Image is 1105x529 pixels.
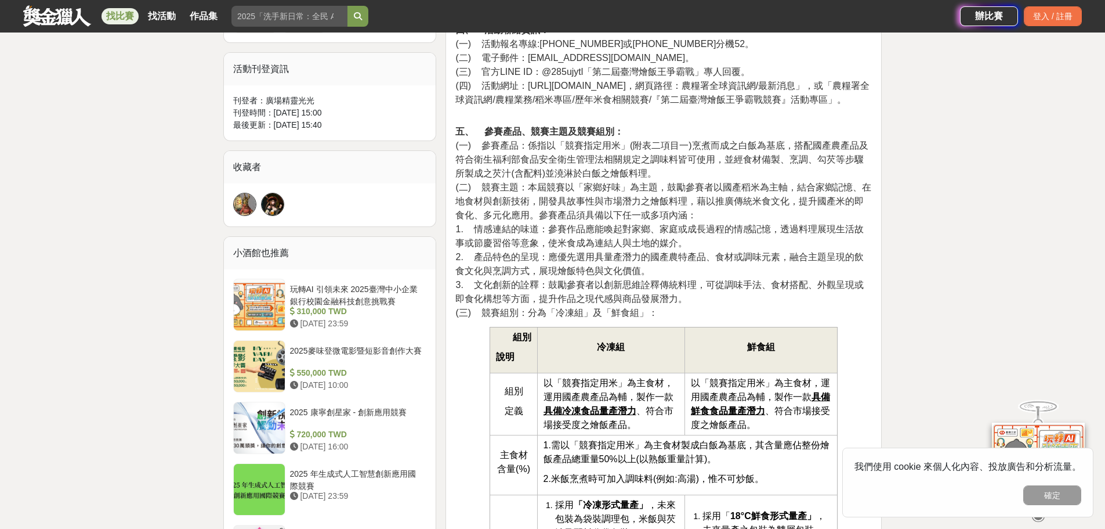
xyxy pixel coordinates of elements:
div: 最後更新： [DATE] 15:40 [233,119,427,131]
img: Avatar [262,193,284,215]
div: [DATE] 23:59 [290,318,422,330]
strong: 說明 [496,352,515,362]
strong: 「冷凍形式量產」 [574,500,648,510]
a: 玩轉AI 引領未來 2025臺灣中小企業銀行校園金融科技創意挑戰賽 310,000 TWD [DATE] 23:59 [233,279,427,331]
span: (一) 活動報名專線:[PHONE_NUMBER]或[PHONE_NUMBER]分機52。 [455,39,754,49]
span: (四) 活動網址：[URL][DOMAIN_NAME]，網頁路徑：農糧署全球資訊網/最新消息」，或「農糧署全球資訊網/農糧業務/稻米專區/歷年米食相關競賽/『第二屆臺灣燴飯王爭霸戰競賽』活動專區」。 [455,81,869,105]
img: d2146d9a-e6f6-4337-9592-8cefde37ba6b.png [992,422,1085,499]
div: 2025麥味登微電影暨短影音創作大賽 [290,345,422,367]
span: 我們使用 cookie 來個人化內容、投放廣告和分析流量。 [854,462,1081,472]
span: 以「競賽指定用米」為主食材，運用國產農產品為輔，製作一款 、符合市場接受度之燴飯產品。 [691,378,830,430]
span: 1. 情感連結的味道：參賽作品應能喚起對家鄉、家庭或成長過程的情感記憶，透過料理展現生活故事或節慶習俗等意象，使米食成為連結人與土地的媒介。 [455,224,863,248]
span: (一) 參賽產品：係指以「競賽指定用米」(附表二項目一)烹煮而成之白飯為基底，搭配國產農產品及符合衛生福利部食品安全衛生管理法相關規定之調味料皆可使用，並經食材備製、烹調、勾芡等步驟所製成之芡汁... [455,141,868,178]
img: Avatar [234,193,256,215]
a: Avatar [261,193,284,216]
div: 550,000 TWD [290,367,422,379]
a: 2025 康寧創星家 - 創新應用競賽 720,000 TWD [DATE] 16:00 [233,402,427,454]
span: (二) 電子郵件：[EMAIL_ADDRESS][DOMAIN_NAME]。 [455,53,694,63]
u: 具備冷凍食品量產潛力 [544,406,636,416]
div: 刊登者： 廣場精靈光光 [233,95,427,107]
strong: 四、 活動聯絡資訊： [455,25,549,35]
span: (三) 官方LINE ID：@285ujytl「第二屆臺灣燴飯王爭霸戰」專人回覆。 [455,67,750,77]
div: 活動刊登資訊 [224,53,436,85]
button: 確定 [1023,485,1081,505]
div: 310,000 TWD [290,305,422,318]
div: 2025 康寧創星家 - 創新應用競賽 [290,406,422,429]
a: 找活動 [143,8,180,24]
strong: 五、 參賽產品、競賽主題及競賽組別： [455,127,624,136]
a: 2025 年生成式人工智慧創新應用國際競賽 [DATE] 23:59 [233,463,427,516]
div: [DATE] 10:00 [290,379,422,391]
div: [DATE] 23:59 [290,490,422,502]
a: 辦比賽 [960,6,1018,26]
strong: 冷凍組 [597,342,625,352]
span: 3. 文化創新的詮釋：鼓勵參賽者以創新思維詮釋傳統料理，可從調味手法、食材搭配、外觀呈現或即食化構想等方面，提升作品之現代感與商品發展潛力。 [455,280,863,304]
span: 定義 [505,406,523,416]
span: 1.需以「競賽指定用米」為主食材製成白飯為基底，其含量應佔整份燴飯產品總重量50%以上(以熟飯重量計算)。 [544,440,829,464]
span: (二) 競賽主題：本屆競賽以「家鄉好味」為主題，鼓勵參賽者以國產稻米為主軸，結合家鄉記憶、在地食材與創新技術，開發具故事性與市場潛力之燴飯料理，藉以推廣傳統米食文化，提升國產米的即食化、多元化應... [455,182,871,220]
strong: 18°C鮮食形式量產」 [730,511,816,521]
span: 2. 產品特色的呈現：應優先選用具量產潛力的國產農特產品、食材或調味元素，融合主題呈現的飲食文化與烹調方式，展現燴飯特色與文化價值。 [455,252,863,276]
a: 作品集 [185,8,222,24]
span: 收藏者 [233,162,261,172]
div: 小酒館也推薦 [224,237,436,269]
div: 登入 / 註冊 [1024,6,1082,26]
div: 刊登時間： [DATE] 15:00 [233,107,427,119]
strong: 鮮食組 [747,342,775,352]
a: 2025麥味登微電影暨短影音創作大賽 550,000 TWD [DATE] 10:00 [233,340,427,393]
div: [DATE] 16:00 [290,441,422,453]
span: 主食材含量(%) [497,450,530,474]
span: (三) 競賽組別：分為「冷凍組」及「鮮食組」： [455,308,657,318]
span: 2.米飯烹煮時可加入調味料(例如:高湯)，惟不可炒飯。 [544,474,764,484]
input: 2025「洗手新日常：全民 ALL IN」洗手歌全台徵選 [231,6,347,27]
strong: 組別 [513,332,531,342]
div: 玩轉AI 引領未來 2025臺灣中小企業銀行校園金融科技創意挑戰賽 [290,283,422,305]
a: 找比賽 [102,8,139,24]
u: 具備鮮食食品量產潛力 [691,392,830,416]
div: 720,000 TWD [290,429,422,441]
span: 以「競賽指定用米」為主食材，運用國產農產品為輔，製作一款 、符合市場接受度之燴飯產品。 [544,378,673,430]
div: 2025 年生成式人工智慧創新應用國際競賽 [290,468,422,490]
span: 組別 [505,386,523,396]
a: Avatar [233,193,256,216]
